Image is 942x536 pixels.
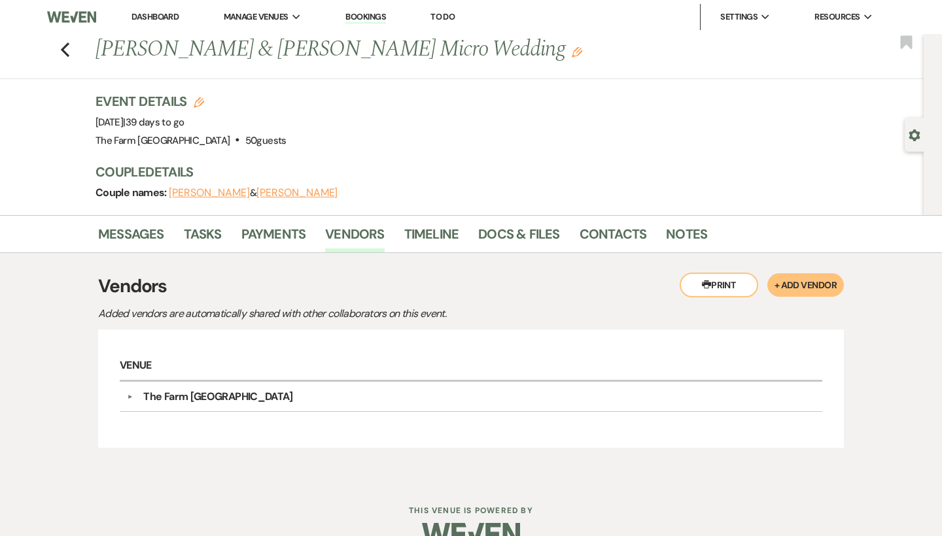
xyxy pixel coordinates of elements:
[96,163,828,181] h3: Couple Details
[169,186,338,199] span: &
[143,389,292,405] div: The Farm [GEOGRAPHIC_DATA]
[98,305,556,322] p: Added vendors are automatically shared with other collaborators on this event.
[256,188,338,198] button: [PERSON_NAME]
[345,11,386,24] a: Bookings
[47,3,96,31] img: Weven Logo
[184,224,222,252] a: Tasks
[123,116,184,129] span: |
[120,351,822,382] h6: Venue
[666,224,707,252] a: Notes
[98,224,164,252] a: Messages
[96,92,287,110] h3: Event Details
[580,224,647,252] a: Contacts
[131,11,179,22] a: Dashboard
[224,10,288,24] span: Manage Venues
[430,11,455,22] a: To Do
[572,46,582,58] button: Edit
[325,224,384,252] a: Vendors
[767,273,844,297] button: + Add Vendor
[96,134,230,147] span: The Farm [GEOGRAPHIC_DATA]
[169,188,250,198] button: [PERSON_NAME]
[245,134,287,147] span: 50 guests
[680,273,758,297] button: Print
[96,186,169,199] span: Couple names:
[478,224,559,252] a: Docs & Files
[720,10,758,24] span: Settings
[122,394,137,400] button: ▼
[96,34,682,65] h1: [PERSON_NAME] & [PERSON_NAME] Micro Wedding
[126,116,184,129] span: 39 days to go
[909,128,920,141] button: Open lead details
[404,224,459,252] a: Timeline
[96,116,184,129] span: [DATE]
[814,10,860,24] span: Resources
[241,224,306,252] a: Payments
[98,273,844,300] h3: Vendors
